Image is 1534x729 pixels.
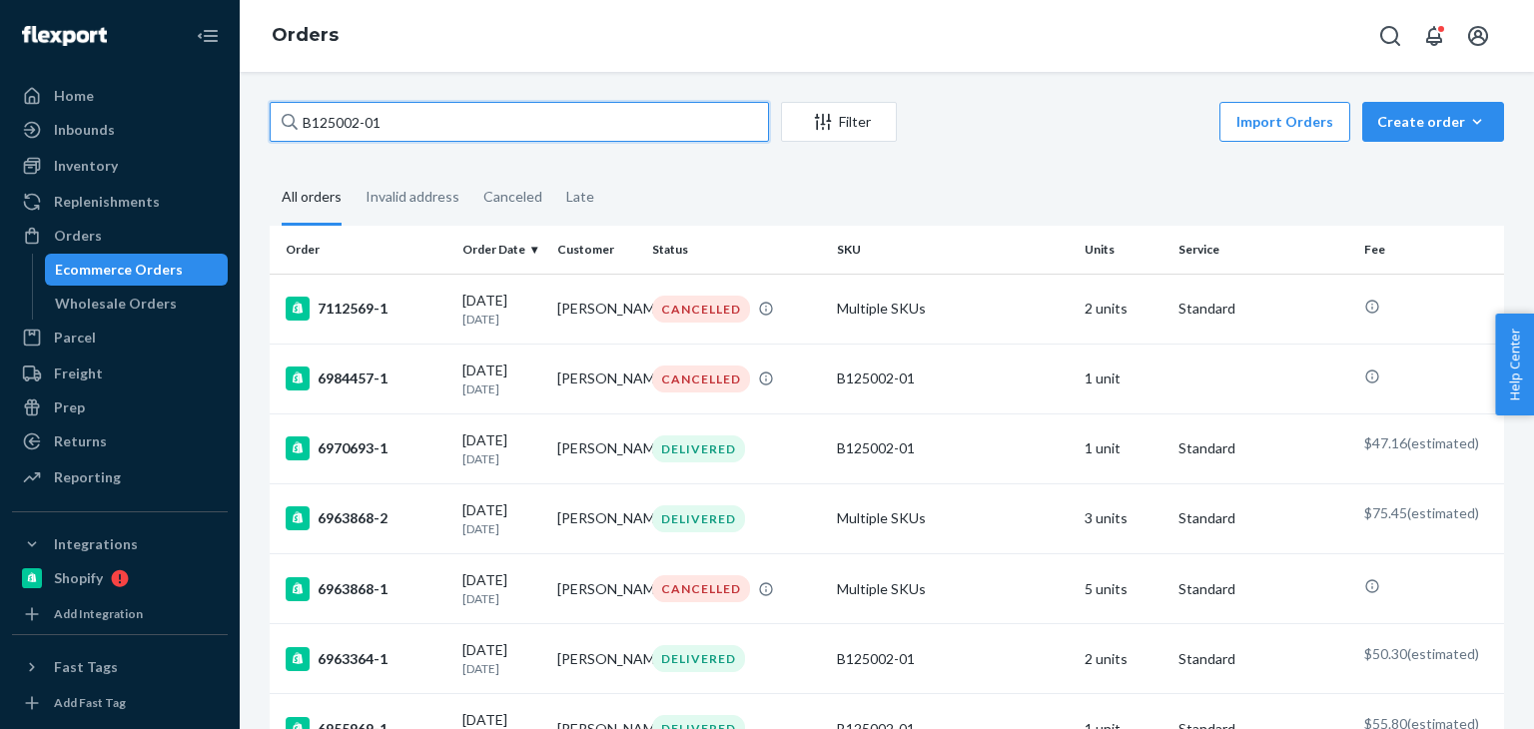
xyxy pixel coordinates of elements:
[54,156,118,176] div: Inventory
[1414,16,1454,56] button: Open notifications
[652,505,745,532] div: DELIVERED
[462,590,541,607] p: [DATE]
[54,364,103,383] div: Freight
[1407,645,1479,662] span: (estimated)
[549,483,644,553] td: [PERSON_NAME]
[1178,438,1347,458] p: Standard
[1364,644,1488,664] p: $50.30
[54,431,107,451] div: Returns
[1178,649,1347,669] p: Standard
[1364,433,1488,453] p: $47.16
[549,344,644,413] td: [PERSON_NAME]
[12,114,228,146] a: Inbounds
[286,577,446,601] div: 6963868-1
[829,274,1076,344] td: Multiple SKUs
[54,467,121,487] div: Reporting
[188,16,228,56] button: Close Navigation
[54,120,115,140] div: Inbounds
[256,7,355,65] ol: breadcrumbs
[462,660,541,677] p: [DATE]
[286,647,446,671] div: 6963364-1
[557,241,636,258] div: Customer
[1495,314,1534,415] button: Help Center
[1077,483,1171,553] td: 3 units
[549,413,644,483] td: [PERSON_NAME]
[566,171,594,223] div: Late
[54,568,103,588] div: Shopify
[1219,102,1350,142] button: Import Orders
[54,657,118,677] div: Fast Tags
[45,288,229,320] a: Wholesale Orders
[652,365,750,392] div: CANCELLED
[45,254,229,286] a: Ecommerce Orders
[22,26,107,46] img: Flexport logo
[270,102,769,142] input: Search orders
[54,226,102,246] div: Orders
[462,640,541,677] div: [DATE]
[1364,503,1488,523] p: $75.45
[55,260,183,280] div: Ecommerce Orders
[1178,579,1347,599] p: Standard
[366,171,459,223] div: Invalid address
[829,226,1076,274] th: SKU
[781,102,897,142] button: Filter
[12,651,228,683] button: Fast Tags
[286,506,446,530] div: 6963868-2
[286,297,446,321] div: 7112569-1
[270,226,454,274] th: Order
[272,24,339,46] a: Orders
[462,450,541,467] p: [DATE]
[12,562,228,594] a: Shopify
[462,500,541,537] div: [DATE]
[12,186,228,218] a: Replenishments
[1356,226,1504,274] th: Fee
[1458,16,1498,56] button: Open account menu
[782,112,896,132] div: Filter
[286,366,446,390] div: 6984457-1
[55,294,177,314] div: Wholesale Orders
[549,624,644,694] td: [PERSON_NAME]
[1077,624,1171,694] td: 2 units
[1170,226,1355,274] th: Service
[12,358,228,389] a: Freight
[54,86,94,106] div: Home
[652,645,745,672] div: DELIVERED
[12,528,228,560] button: Integrations
[1077,344,1171,413] td: 1 unit
[54,534,138,554] div: Integrations
[12,391,228,423] a: Prep
[1377,112,1489,132] div: Create order
[652,435,745,462] div: DELIVERED
[483,171,542,223] div: Canceled
[1407,434,1479,451] span: (estimated)
[1077,274,1171,344] td: 2 units
[54,192,160,212] div: Replenishments
[462,570,541,607] div: [DATE]
[286,436,446,460] div: 6970693-1
[1178,508,1347,528] p: Standard
[837,438,1068,458] div: B125002-01
[837,368,1068,388] div: B125002-01
[282,171,342,226] div: All orders
[54,328,96,348] div: Parcel
[1077,554,1171,624] td: 5 units
[12,602,228,626] a: Add Integration
[12,461,228,493] a: Reporting
[12,691,228,715] a: Add Fast Tag
[462,430,541,467] div: [DATE]
[1077,413,1171,483] td: 1 unit
[462,520,541,537] p: [DATE]
[652,575,750,602] div: CANCELLED
[829,554,1076,624] td: Multiple SKUs
[549,274,644,344] td: [PERSON_NAME]
[54,605,143,622] div: Add Integration
[12,150,228,182] a: Inventory
[54,397,85,417] div: Prep
[12,322,228,354] a: Parcel
[54,694,126,711] div: Add Fast Tag
[1362,102,1504,142] button: Create order
[12,425,228,457] a: Returns
[462,361,541,397] div: [DATE]
[12,80,228,112] a: Home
